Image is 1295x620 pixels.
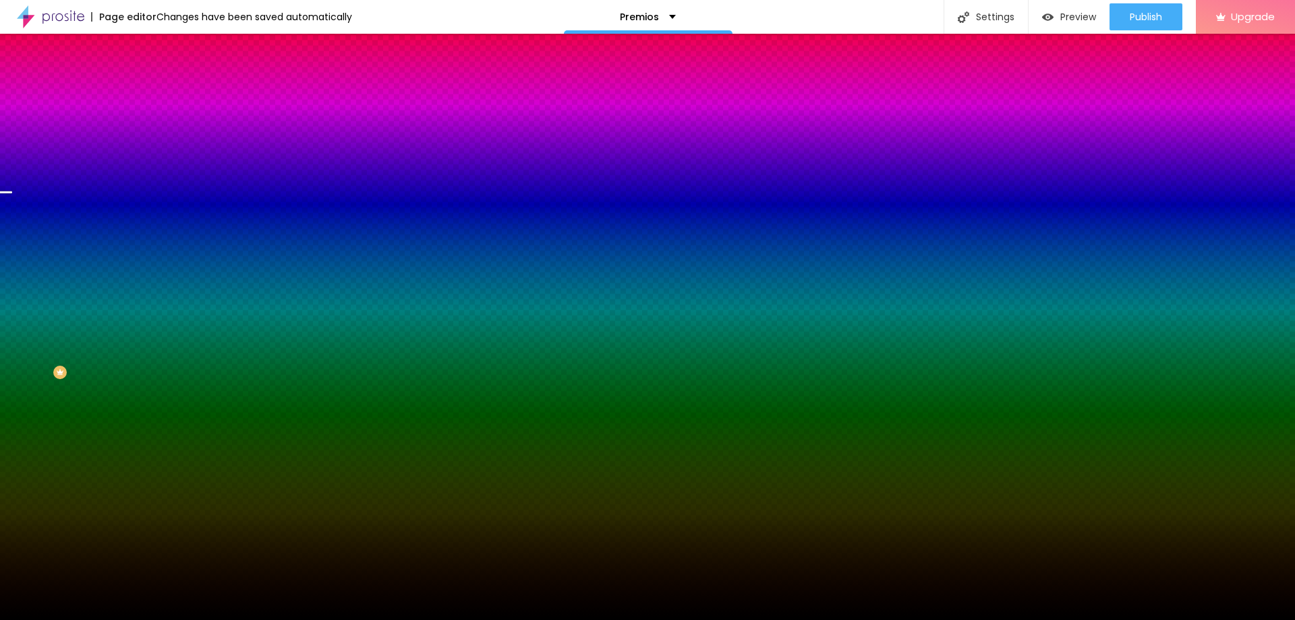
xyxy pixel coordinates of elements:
span: Upgrade [1231,11,1275,22]
img: Icone [958,11,969,23]
span: Preview [1060,11,1096,22]
div: Page editor [91,12,156,22]
p: Premios [620,12,659,22]
div: Changes have been saved automatically [156,12,352,22]
img: view-1.svg [1042,11,1054,23]
button: Preview [1029,3,1110,30]
button: Publish [1110,3,1182,30]
span: Publish [1130,11,1162,22]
